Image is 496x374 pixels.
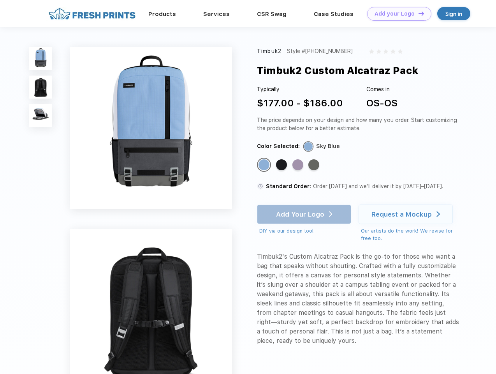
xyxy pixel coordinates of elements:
[29,47,52,70] img: func=resize&h=100
[257,116,460,132] div: The price depends on your design and how many you order. Start customizing the product below for ...
[376,49,381,54] img: gray_star.svg
[257,183,264,190] img: standard order
[371,210,432,218] div: Request a Mockup
[148,11,176,18] a: Products
[46,7,138,21] img: fo%20logo%202.webp
[390,49,395,54] img: gray_star.svg
[375,11,415,17] div: Add your Logo
[437,7,470,20] a: Sign in
[266,183,311,189] span: Standard Order:
[276,159,287,170] div: Jet Black
[398,49,403,54] img: gray_star.svg
[257,142,300,150] div: Color Selected:
[257,47,281,55] div: Timbuk2
[419,11,424,16] img: DT
[445,9,462,18] div: Sign in
[259,227,351,235] div: DIY via our design tool.
[257,63,418,78] div: Timbuk2 Custom Alcatraz Pack
[366,96,398,110] div: OS-OS
[369,49,374,54] img: gray_star.svg
[287,47,353,55] div: Style #[PHONE_NUMBER]
[292,159,303,170] div: Lavender
[366,85,398,93] div: Comes in
[308,159,319,170] div: Gunmetal
[29,104,52,127] img: func=resize&h=100
[313,183,443,189] span: Order [DATE] and we’ll deliver it by [DATE]–[DATE].
[316,142,340,150] div: Sky Blue
[70,47,232,209] img: func=resize&h=640
[383,49,388,54] img: gray_star.svg
[29,76,52,99] img: func=resize&h=100
[361,227,460,242] div: Our artists do the work! We revise for free too.
[257,96,343,110] div: $177.00 - $186.00
[259,159,269,170] div: Sky Blue
[436,211,440,217] img: white arrow
[257,252,460,346] div: Timbuk2's Custom Alcatraz Pack is the go-to for those who want a bag that speaks without shouting...
[257,85,343,93] div: Typically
